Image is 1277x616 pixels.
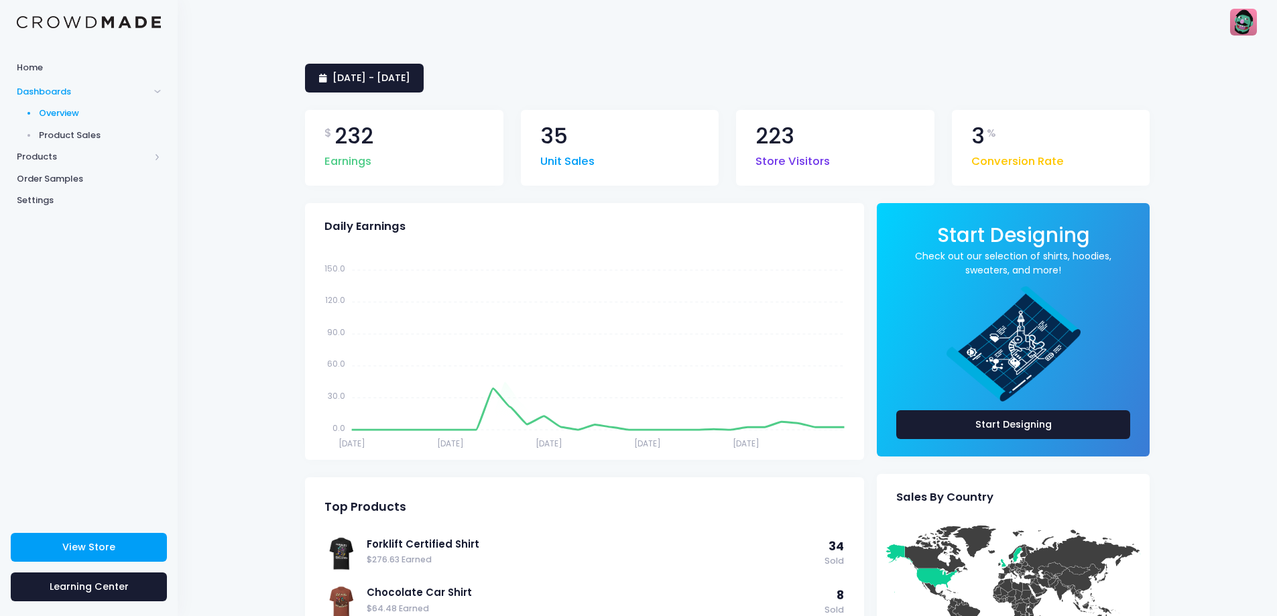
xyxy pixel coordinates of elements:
[11,572,167,601] a: Learning Center
[332,422,345,433] tspan: 0.0
[17,85,149,99] span: Dashboards
[39,107,162,120] span: Overview
[17,172,161,186] span: Order Samples
[896,249,1130,278] a: Check out our selection of shirts, hoodies, sweaters, and more!
[896,410,1130,439] a: Start Designing
[327,358,345,369] tspan: 60.0
[733,438,759,449] tspan: [DATE]
[11,533,167,562] a: View Store
[536,438,562,449] tspan: [DATE]
[634,438,661,449] tspan: [DATE]
[1230,9,1257,36] img: User
[17,150,149,164] span: Products
[17,61,161,74] span: Home
[971,125,985,147] span: 3
[324,147,371,170] span: Earnings
[17,194,161,207] span: Settings
[324,500,406,514] span: Top Products
[50,580,129,593] span: Learning Center
[367,537,818,552] a: Forklift Certified Shirt
[937,221,1090,249] span: Start Designing
[324,262,345,273] tspan: 150.0
[987,125,996,141] span: %
[325,294,345,306] tspan: 120.0
[17,16,161,29] img: Logo
[327,326,345,337] tspan: 90.0
[367,554,818,566] span: $276.63 Earned
[755,147,830,170] span: Store Visitors
[437,438,464,449] tspan: [DATE]
[896,491,993,504] span: Sales By Country
[339,438,365,449] tspan: [DATE]
[332,71,410,84] span: [DATE] - [DATE]
[367,585,818,600] a: Chocolate Car Shirt
[937,233,1090,245] a: Start Designing
[540,147,595,170] span: Unit Sales
[367,603,818,615] span: $64.48 Earned
[837,587,844,603] span: 8
[971,147,1064,170] span: Conversion Rate
[829,538,844,554] span: 34
[39,129,162,142] span: Product Sales
[324,220,406,233] span: Daily Earnings
[62,540,115,554] span: View Store
[540,125,568,147] span: 35
[305,64,424,93] a: [DATE] - [DATE]
[335,125,373,147] span: 232
[755,125,794,147] span: 223
[328,390,345,402] tspan: 30.0
[825,555,844,568] span: Sold
[324,125,332,141] span: $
